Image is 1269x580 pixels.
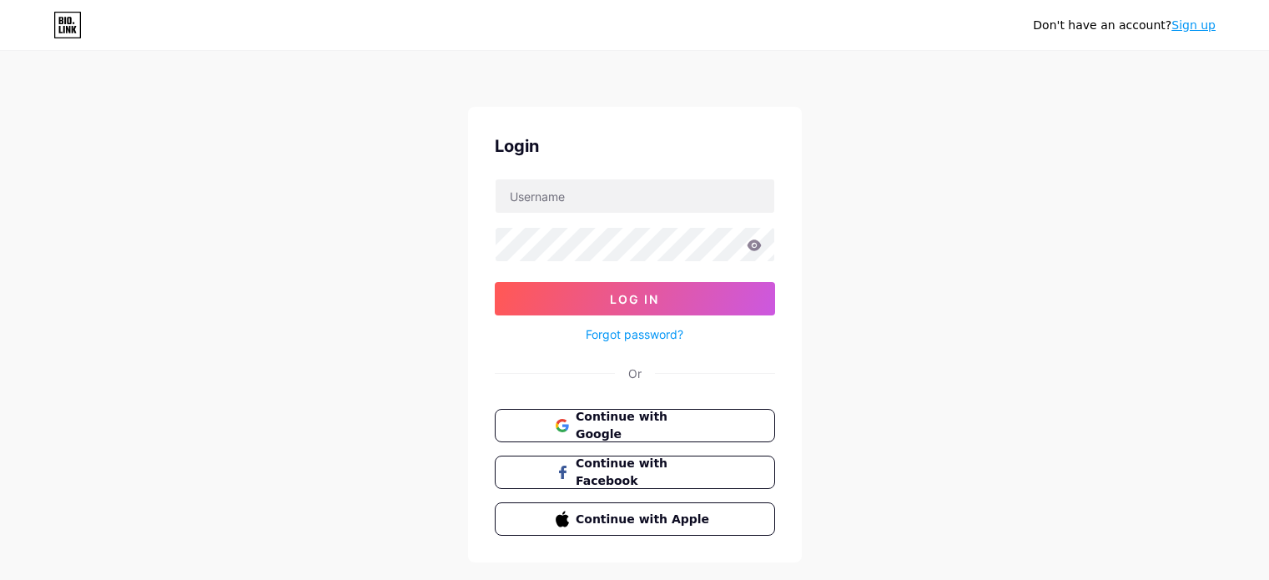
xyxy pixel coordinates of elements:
[495,502,775,536] button: Continue with Apple
[1171,18,1216,32] a: Sign up
[495,456,775,489] button: Continue with Facebook
[586,325,683,343] a: Forgot password?
[576,455,713,490] span: Continue with Facebook
[495,409,775,442] button: Continue with Google
[495,282,775,315] button: Log In
[576,511,713,528] span: Continue with Apple
[495,134,775,159] div: Login
[628,365,642,382] div: Or
[610,292,659,306] span: Log In
[496,179,774,213] input: Username
[1033,17,1216,34] div: Don't have an account?
[576,408,713,443] span: Continue with Google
